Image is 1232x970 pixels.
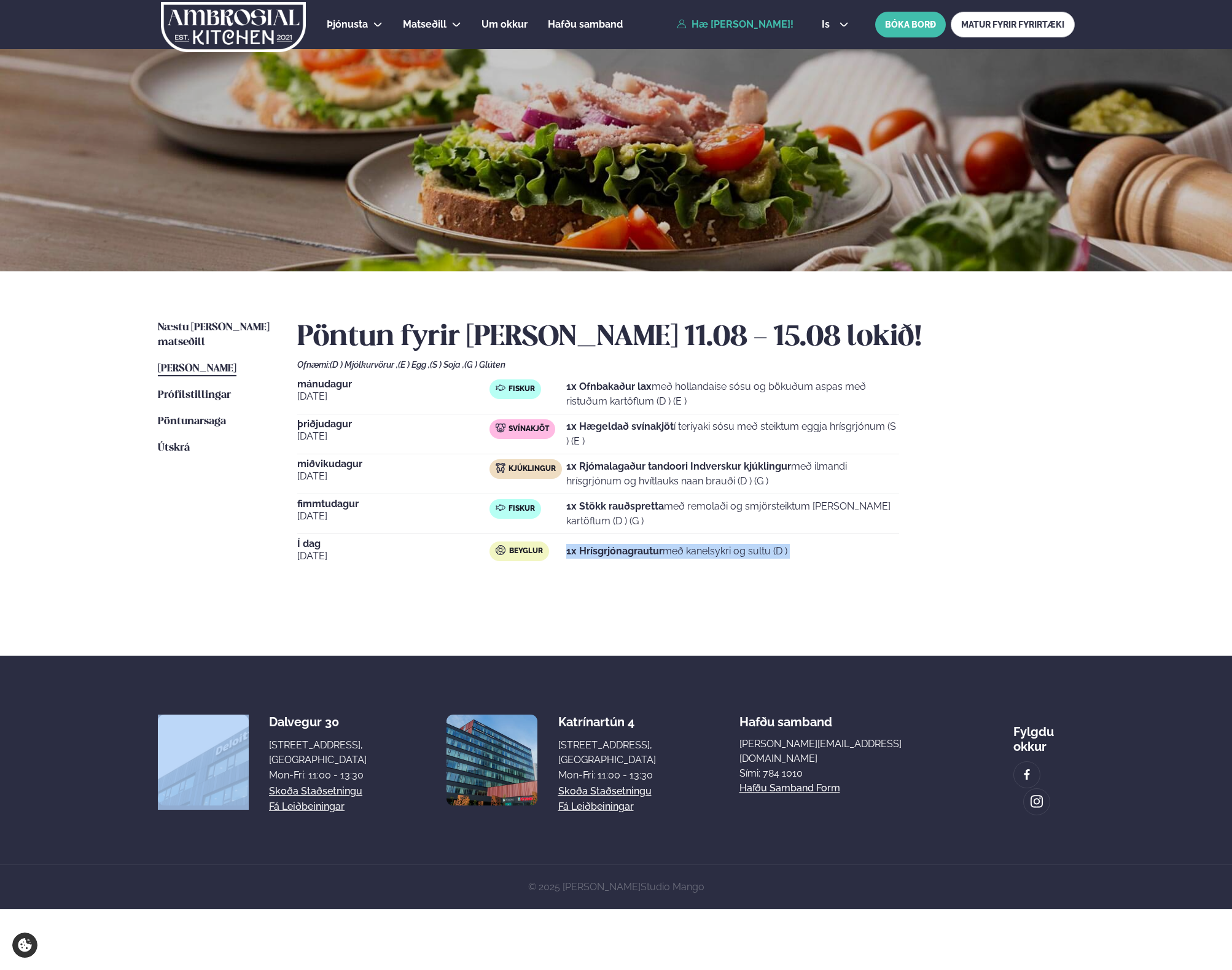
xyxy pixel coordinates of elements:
[12,933,37,958] a: Cookie settings
[566,500,664,512] strong: 1x Stökk rauðspretta
[1030,794,1043,809] img: image alt
[269,715,367,729] div: Dalvegur 30
[297,419,489,429] span: þriðjudagur
[875,12,946,37] button: BÓKA BORÐ
[297,549,489,564] span: [DATE]
[566,381,652,392] strong: 1x Ofnbakaður lax
[158,390,231,400] span: Prófílstillingar
[269,784,362,799] a: Skoða staðsetningu
[297,499,489,509] span: fimmtudagur
[739,781,840,796] a: Hafðu samband form
[297,539,489,549] span: Í dag
[330,360,398,370] span: (D ) Mjólkurvörur ,
[566,421,674,432] strong: 1x Hægeldað svínakjöt
[509,384,535,394] span: Fiskur
[496,463,505,473] img: chicken.svg
[297,459,489,469] span: miðvikudagur
[158,363,236,374] span: [PERSON_NAME]
[812,20,858,29] button: is
[430,360,464,370] span: (S ) Soja ,
[566,544,787,559] p: með kanelsykri og sultu (D )
[566,499,899,529] p: með remolaði og smjörsteiktum [PERSON_NAME] kartöflum (D ) (G )
[403,17,446,32] a: Matseðill
[327,18,368,30] span: Þjónusta
[403,18,446,30] span: Matseðill
[951,12,1075,37] a: MATUR FYRIR FYRIRTÆKI
[464,360,505,370] span: (G ) Glúten
[566,545,663,557] strong: 1x Hrísgrjónagrautur
[1014,762,1040,788] a: image alt
[481,18,528,30] span: Um okkur
[558,768,656,783] div: Mon-Fri: 11:00 - 13:30
[158,320,273,350] a: Næstu [PERSON_NAME] matseðill
[496,423,505,433] img: pork.svg
[158,362,236,376] a: [PERSON_NAME]
[158,715,249,805] img: image alt
[739,705,832,729] span: Hafðu samband
[269,738,367,767] div: [STREET_ADDRESS], [GEOGRAPHIC_DATA]
[158,414,226,429] a: Pöntunarsaga
[297,379,489,389] span: mánudagur
[528,881,704,893] span: © 2025 [PERSON_NAME]
[269,768,367,783] div: Mon-Fri: 11:00 - 13:30
[509,546,543,556] span: Beyglur
[739,766,930,781] p: Sími: 784 1010
[158,416,226,427] span: Pöntunarsaga
[558,799,634,814] a: Fá leiðbeiningar
[496,383,505,393] img: fish.svg
[566,419,899,449] p: í teriyaki sósu með steiktum eggja hrísgrjónum (S ) (E )
[641,881,704,893] a: Studio Mango
[1013,715,1074,754] div: Fylgdu okkur
[160,2,307,52] img: logo
[297,360,1075,370] div: Ofnæmi:
[297,509,489,524] span: [DATE]
[398,360,430,370] span: (E ) Egg ,
[496,503,505,513] img: fish.svg
[158,322,270,347] span: Næstu [PERSON_NAME] matseðill
[566,379,899,409] p: með hollandaise sósu og bökuðum aspas með ristuðum kartöflum (D ) (E )
[509,424,549,434] span: Svínakjöt
[158,441,190,456] a: Útskrá
[677,19,793,30] a: Hæ [PERSON_NAME]!
[158,443,190,453] span: Útskrá
[297,469,489,484] span: [DATE]
[269,799,345,814] a: Fá leiðbeiningar
[558,715,656,729] div: Katrínartún 4
[297,389,489,404] span: [DATE]
[558,784,652,799] a: Skoða staðsetningu
[558,738,656,767] div: [STREET_ADDRESS], [GEOGRAPHIC_DATA]
[496,545,506,555] img: bagle-new-16px.svg
[297,429,489,444] span: [DATE]
[1020,768,1034,782] img: image alt
[158,388,231,403] a: Prófílstillingar
[566,460,791,472] strong: 1x Rjómalagaður tandoori Indverskur kjúklingur
[509,504,535,514] span: Fiskur
[822,20,833,29] span: is
[297,320,1075,355] h2: Pöntun fyrir [PERSON_NAME] 11.08 - 15.08 lokið!
[509,464,556,474] span: Kjúklingur
[446,715,537,805] img: image alt
[481,17,528,32] a: Um okkur
[548,17,623,32] a: Hafðu samband
[566,459,899,489] p: með ilmandi hrísgrjónum og hvítlauks naan brauði (D ) (G )
[548,18,623,30] span: Hafðu samband
[739,737,930,766] a: [PERSON_NAME][EMAIL_ADDRESS][DOMAIN_NAME]
[1024,789,1050,815] a: image alt
[327,17,368,32] a: Þjónusta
